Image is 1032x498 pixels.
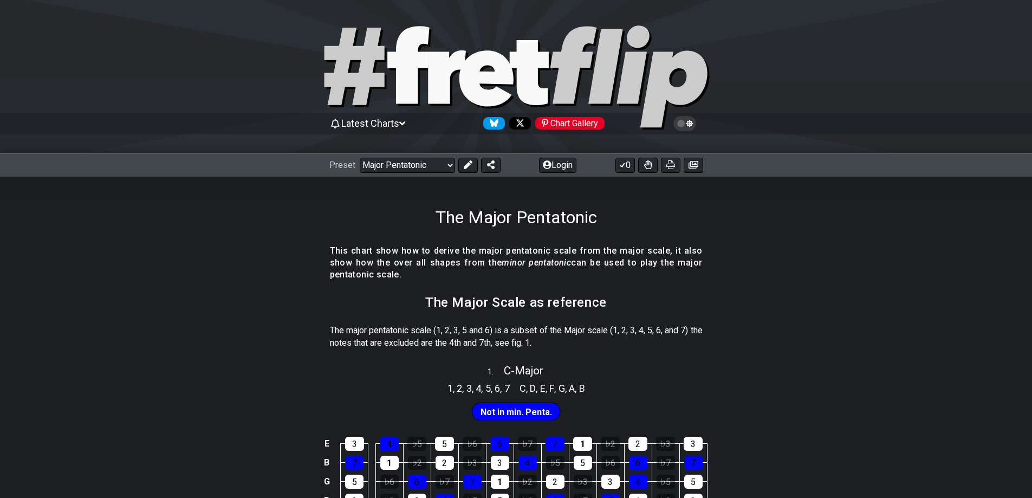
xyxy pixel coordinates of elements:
[505,117,531,130] a: Follow #fretflip at X
[466,381,472,396] span: 3
[679,119,691,128] span: Toggle light / dark theme
[539,158,576,173] button: Login
[408,456,426,470] div: ♭2
[628,437,647,451] div: 2
[443,378,515,396] section: Scale pitch classes
[436,207,597,228] h1: The Major Pentatonic
[536,381,540,396] span: ,
[491,381,495,396] span: ,
[463,437,482,451] div: ♭6
[481,158,501,173] button: Share Preset
[554,381,559,396] span: ,
[579,381,585,396] span: B
[320,434,333,453] td: E
[380,475,399,489] div: ♭6
[330,325,703,349] p: The major pentatonic scale (1, 2, 3, 5 and 6) is a subset of the Major scale (1, 2, 3, 4, 5, 6, a...
[684,437,703,451] div: 3
[518,456,537,470] div: 4
[447,381,453,396] span: 1
[540,381,546,396] span: E
[453,381,457,396] span: ,
[436,475,454,489] div: ♭7
[330,245,703,281] h4: This chart show how to derive the major pentatonic scale from the major scale, it also show how t...
[515,378,590,396] section: Scale pitch classes
[490,437,509,451] div: 6
[601,456,620,470] div: ♭6
[500,381,504,396] span: ,
[546,381,550,396] span: ,
[684,158,703,173] button: Create image
[535,117,605,130] div: Chart Gallery
[574,475,592,489] div: ♭3
[457,381,462,396] span: 2
[601,475,620,489] div: 3
[491,475,509,489] div: 1
[629,475,647,489] div: 4
[615,158,635,173] button: 0
[559,381,565,396] span: G
[380,456,399,470] div: 1
[546,475,564,489] div: 2
[345,437,364,451] div: 3
[407,437,426,451] div: ♭5
[491,456,509,470] div: 3
[520,381,526,396] span: C
[657,475,675,489] div: ♭5
[684,475,703,489] div: 5
[435,437,454,451] div: 5
[526,381,530,396] span: ,
[345,475,364,489] div: 5
[463,456,482,470] div: ♭3
[481,404,552,420] span: First enable full edit mode to edit
[462,381,466,396] span: ,
[504,381,510,396] span: 7
[320,453,333,472] td: B
[408,475,426,489] div: 6
[463,475,482,489] div: 7
[638,158,658,173] button: Toggle Dexterity for all fretkits
[488,366,504,378] span: 1 .
[569,381,575,396] span: A
[458,158,478,173] button: Edit Preset
[549,381,554,396] span: F
[436,456,454,470] div: 2
[495,381,500,396] span: 6
[546,437,564,451] div: 7
[320,472,333,491] td: G
[472,381,476,396] span: ,
[684,456,703,470] div: 7
[341,118,399,129] span: Latest Charts
[518,437,537,451] div: ♭7
[657,456,675,470] div: ♭7
[629,456,647,470] div: 6
[485,381,491,396] span: 5
[518,475,537,489] div: ♭2
[546,456,564,470] div: ♭5
[479,117,505,130] a: Follow #fretflip at Bluesky
[656,437,675,451] div: ♭3
[575,381,579,396] span: ,
[425,296,607,308] h2: The Major Scale as reference
[502,257,571,268] em: minor pentatonic
[661,158,680,173] button: Print
[504,364,543,377] span: C - Major
[565,381,569,396] span: ,
[481,381,485,396] span: ,
[531,117,605,130] a: #fretflip at Pinterest
[573,437,592,451] div: 1
[574,456,592,470] div: 5
[380,437,399,451] div: 4
[601,437,620,451] div: ♭2
[476,381,481,396] span: 4
[329,160,355,170] span: Preset
[360,158,455,173] select: Preset
[530,381,536,396] span: D
[345,456,364,470] div: 7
